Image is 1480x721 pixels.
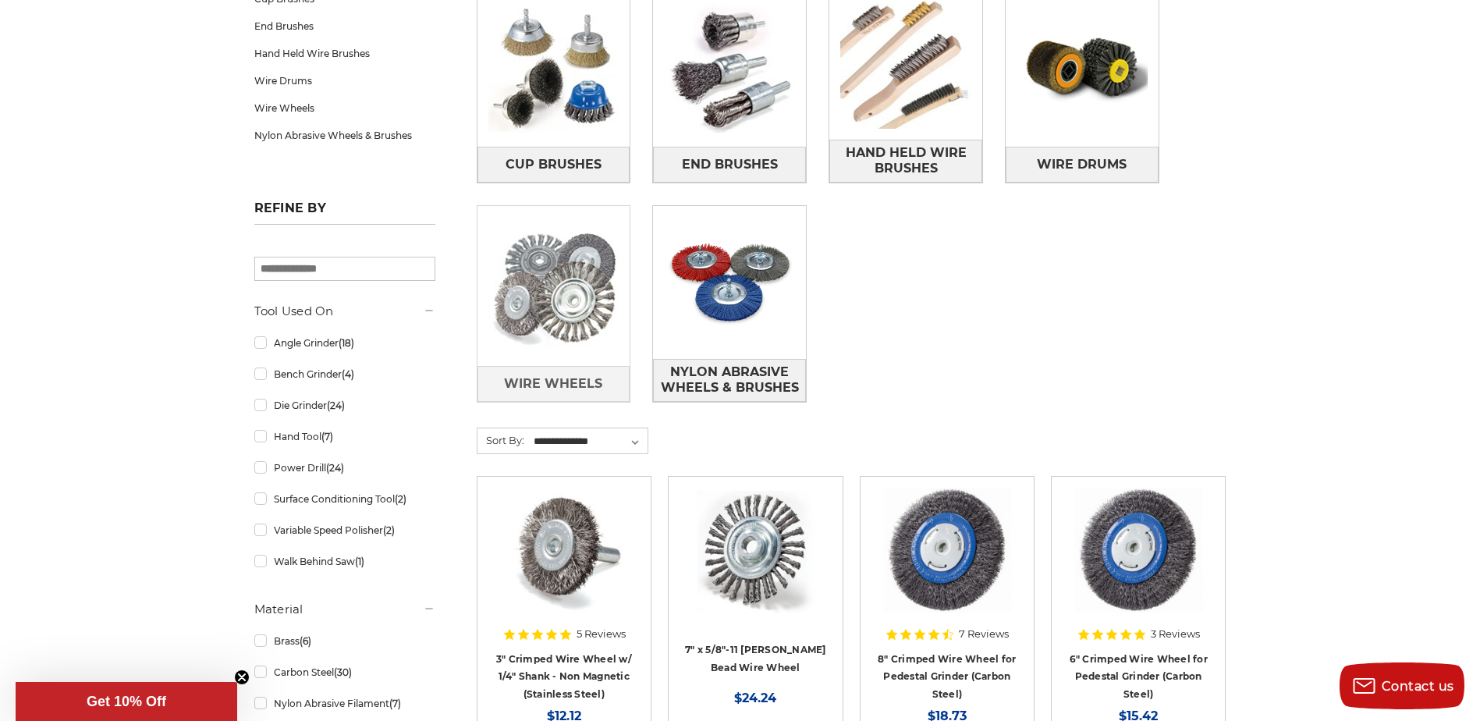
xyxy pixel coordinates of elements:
a: Surface Conditioning Tool [254,485,435,513]
img: 7" x 5/8"-11 Stringer Bead Wire Wheel [693,488,818,613]
span: Nylon Abrasive Wheels & Brushes [654,359,805,401]
span: Wire Drums [1037,151,1127,178]
a: Wire Wheels [254,94,435,122]
a: Hand Tool [254,423,435,450]
span: (7) [389,698,401,709]
a: Nylon Abrasive Wheels & Brushes [653,359,806,402]
a: Wire Drums [254,67,435,94]
a: 6" Crimped Wire Wheel for Pedestal Grinder (Carbon Steel) [1070,653,1208,700]
button: Close teaser [234,669,250,685]
img: Nylon Abrasive Wheels & Brushes [653,206,806,359]
a: Hand Held Wire Brushes [254,40,435,67]
span: End Brushes [682,151,778,178]
a: Power Drill [254,454,435,481]
a: Hand Held Wire Brushes [829,140,982,183]
div: Get 10% OffClose teaser [16,682,237,721]
a: Bench Grinder [254,360,435,388]
button: Contact us [1340,662,1464,709]
span: (6) [300,635,311,647]
span: Get 10% Off [87,694,166,709]
a: Wire Drums [1006,147,1159,182]
span: (4) [342,368,354,380]
a: 8" Crimped Wire Wheel for Pedestal Grinder [871,488,1023,639]
a: Crimped Wire Wheel with Shank Non Magnetic [488,488,640,639]
span: 7 Reviews [959,629,1009,639]
img: 6" Crimped Wire Wheel for Pedestal Grinder [1073,488,1204,613]
a: Nylon Abrasive Filament [254,690,435,717]
span: (18) [339,337,354,349]
a: Cup Brushes [477,147,630,182]
span: (2) [383,524,395,536]
span: Wire Wheels [504,371,602,397]
a: 8" Crimped Wire Wheel for Pedestal Grinder (Carbon Steel) [878,653,1016,700]
img: 8" Crimped Wire Wheel for Pedestal Grinder [882,488,1013,613]
a: Carbon Steel [254,659,435,686]
a: Wire Wheels [477,366,630,401]
h5: Tool Used On [254,302,435,321]
a: 3" Crimped Wire Wheel w/ 1/4" Shank - Non Magnetic (Stainless Steel) [496,653,632,700]
a: Nylon Abrasive Wheels & Brushes [254,122,435,149]
span: (24) [327,400,345,411]
span: Contact us [1382,679,1454,694]
span: 3 Reviews [1151,629,1200,639]
a: 6" Crimped Wire Wheel for Pedestal Grinder [1063,488,1214,639]
img: Crimped Wire Wheel with Shank Non Magnetic [502,488,626,613]
span: (2) [395,493,406,505]
label: Sort By: [477,428,524,452]
a: Variable Speed Polisher [254,517,435,544]
a: Angle Grinder [254,329,435,357]
span: Cup Brushes [506,151,602,178]
span: $24.24 [734,691,776,705]
img: Wire Wheels [477,210,630,363]
a: End Brushes [653,147,806,182]
a: Brass [254,627,435,655]
span: (30) [334,666,352,678]
a: End Brushes [254,12,435,40]
a: 7" x 5/8"-11 Stringer Bead Wire Wheel [680,488,831,639]
h5: Material [254,600,435,619]
span: (24) [326,462,344,474]
a: Walk Behind Saw [254,548,435,575]
span: (7) [321,431,333,442]
h5: Refine by [254,201,435,225]
a: Die Grinder [254,392,435,419]
span: 5 Reviews [577,629,626,639]
span: Hand Held Wire Brushes [830,140,981,182]
a: 7" x 5/8"-11 [PERSON_NAME] Bead Wire Wheel [685,644,826,673]
select: Sort By: [531,430,648,453]
span: (1) [355,556,364,567]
